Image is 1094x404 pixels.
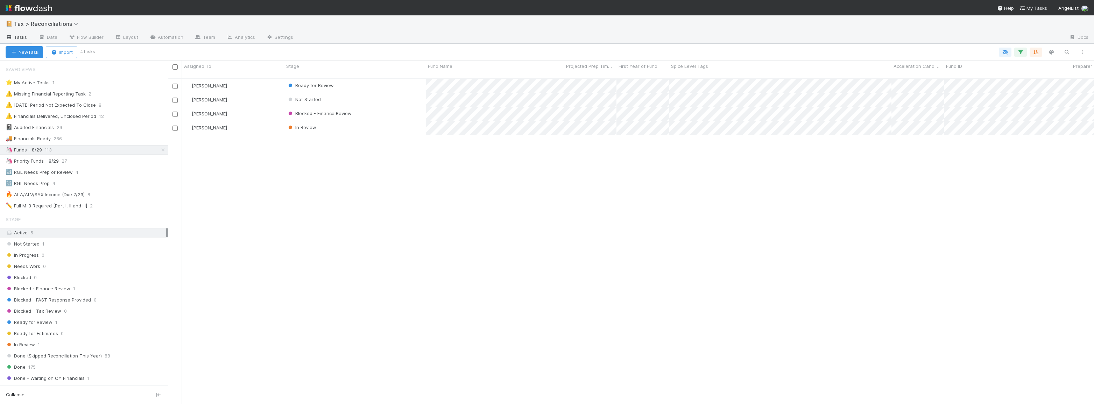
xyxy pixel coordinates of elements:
span: 1 [55,318,57,327]
span: 4 [52,179,62,188]
span: Done [6,363,26,371]
span: ⚠️ [6,91,13,97]
input: Toggle Row Selected [172,84,178,89]
span: Spice Level Tags [671,63,708,70]
span: Ready for Estimates [6,329,58,338]
button: Import [46,46,77,58]
div: [PERSON_NAME] [185,96,227,103]
span: Ready for Review [6,318,52,327]
span: Tasks [6,34,27,41]
span: Saved Views [6,62,36,76]
span: 5 [30,230,33,235]
span: 2 [89,90,98,98]
span: Done (Skipped Reconciliation This Year) [6,352,102,360]
span: 0 [43,262,46,271]
img: logo-inverted-e16ddd16eac7371096b0.svg [6,2,52,14]
input: Toggle All Rows Selected [172,64,178,70]
span: In Review [6,340,35,349]
div: RGL Needs Prep [6,179,50,188]
span: Blocked - Finance Review [6,284,70,293]
span: First Year of Fund [619,63,657,70]
a: My Tasks [1019,5,1047,12]
span: 2 [90,201,100,210]
span: Ready for Review [287,83,334,88]
span: 8 [99,101,108,109]
span: AngelList [1058,5,1079,11]
a: Docs [1064,32,1094,43]
span: 🔢 [6,169,13,175]
span: Fund ID [946,63,962,70]
span: ✏️ [6,203,13,208]
div: Priority Funds - 8/29 [6,157,59,165]
a: Flow Builder [63,32,109,43]
span: In Review [287,125,316,130]
a: Data [33,32,63,43]
span: 12 [99,112,111,121]
span: 0 [61,329,64,338]
span: [PERSON_NAME] [192,125,227,130]
span: 113 [45,146,59,154]
a: Automation [144,32,189,43]
span: 1 [73,284,75,293]
div: Missing Financial Reporting Task [6,90,86,98]
div: [DATE] Period Not Expected To Close [6,101,96,109]
span: ⚠️ [6,102,13,108]
span: Projected Prep Time (Minutes) [566,63,615,70]
span: Done - Waiting on CY Financials [6,374,85,383]
div: RGL Needs Prep or Review [6,168,73,177]
span: Collapse [6,392,24,398]
div: Active [6,228,166,237]
button: NewTask [6,46,43,58]
div: Ready for Review [287,82,334,89]
span: 1 [42,240,44,248]
small: 4 tasks [80,49,95,55]
a: Layout [109,32,144,43]
span: My Tasks [1019,5,1047,11]
img: avatar_85833754-9fc2-4f19-a44b-7938606ee299.png [1081,5,1088,12]
span: 🦄 [6,158,13,164]
span: Blocked - FAST Response Provided [6,296,91,304]
div: My Active Tasks [6,78,50,87]
input: Toggle Row Selected [172,98,178,103]
span: Assigned To [184,63,211,70]
img: avatar_cfa6ccaa-c7d9-46b3-b608-2ec56ecf97ad.png [185,83,191,88]
div: Not Started [287,96,321,103]
span: 1 [87,374,90,383]
span: ⚠️ [6,113,13,119]
span: 0 [42,251,44,260]
span: [PERSON_NAME] [192,111,227,116]
span: 266 [54,134,69,143]
img: avatar_85833754-9fc2-4f19-a44b-7938606ee299.png [185,125,191,130]
span: Acceleration Candidate [894,63,942,70]
span: 🔢 [6,180,13,186]
div: [PERSON_NAME] [185,110,227,117]
div: Funds - 8/29 [6,146,42,154]
span: 📓 [6,124,13,130]
div: Full M-3 Required [Part I, II and III] [6,201,87,210]
a: Settings [261,32,299,43]
input: Toggle Row Selected [172,126,178,131]
span: 0 [34,273,37,282]
span: Preparer [1073,63,1092,70]
span: Stage [6,212,21,226]
div: [PERSON_NAME] [185,124,227,131]
span: 8 [87,190,97,199]
span: 88 [105,352,110,360]
span: 1 [52,78,62,87]
span: Blocked - Finance Review [287,111,352,116]
span: Blocked [6,273,31,282]
div: Blocked - Finance Review [287,110,352,117]
img: avatar_cfa6ccaa-c7d9-46b3-b608-2ec56ecf97ad.png [185,97,191,102]
div: Financials Ready [6,134,51,143]
span: 29 [57,123,69,132]
span: [PERSON_NAME] [192,97,227,102]
span: Not Started [6,240,40,248]
span: Stage [286,63,299,70]
div: Audited Financials [6,123,54,132]
input: Toggle Row Selected [172,112,178,117]
span: 0 [94,296,97,304]
span: Fund Name [428,63,452,70]
span: 0 [64,307,67,316]
span: Not Started [287,97,321,102]
span: Done - CY Financials Available [6,385,81,394]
